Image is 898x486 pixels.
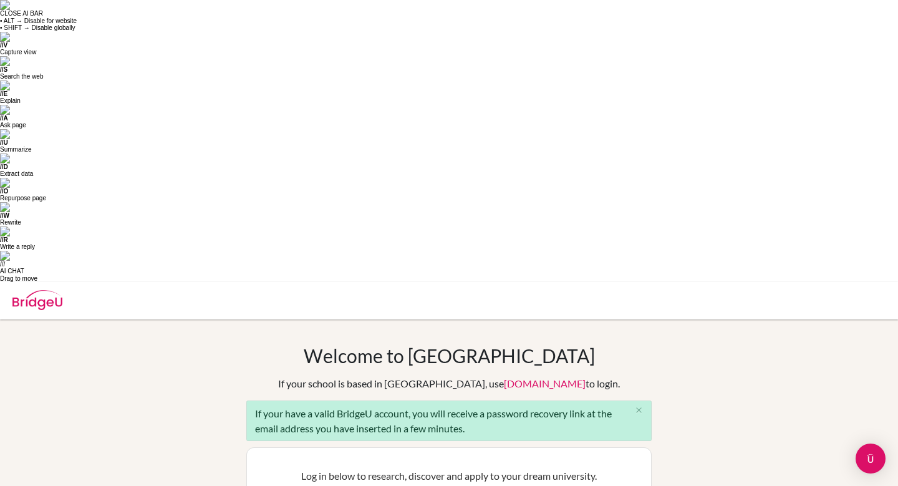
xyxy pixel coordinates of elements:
div: If your school is based in [GEOGRAPHIC_DATA], use to login. [278,376,620,391]
div: Open Intercom Messenger [856,444,886,474]
i: close [634,406,644,415]
p: Log in below to research, discover and apply to your dream university. [292,469,606,484]
button: Close [626,401,651,420]
h1: Welcome to [GEOGRAPHIC_DATA] [304,344,595,367]
img: Bridge-U [12,290,62,310]
div: If your have a valid BridgeU account, you will receive a password recovery link at the email addr... [246,401,652,441]
a: [DOMAIN_NAME] [504,377,586,389]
